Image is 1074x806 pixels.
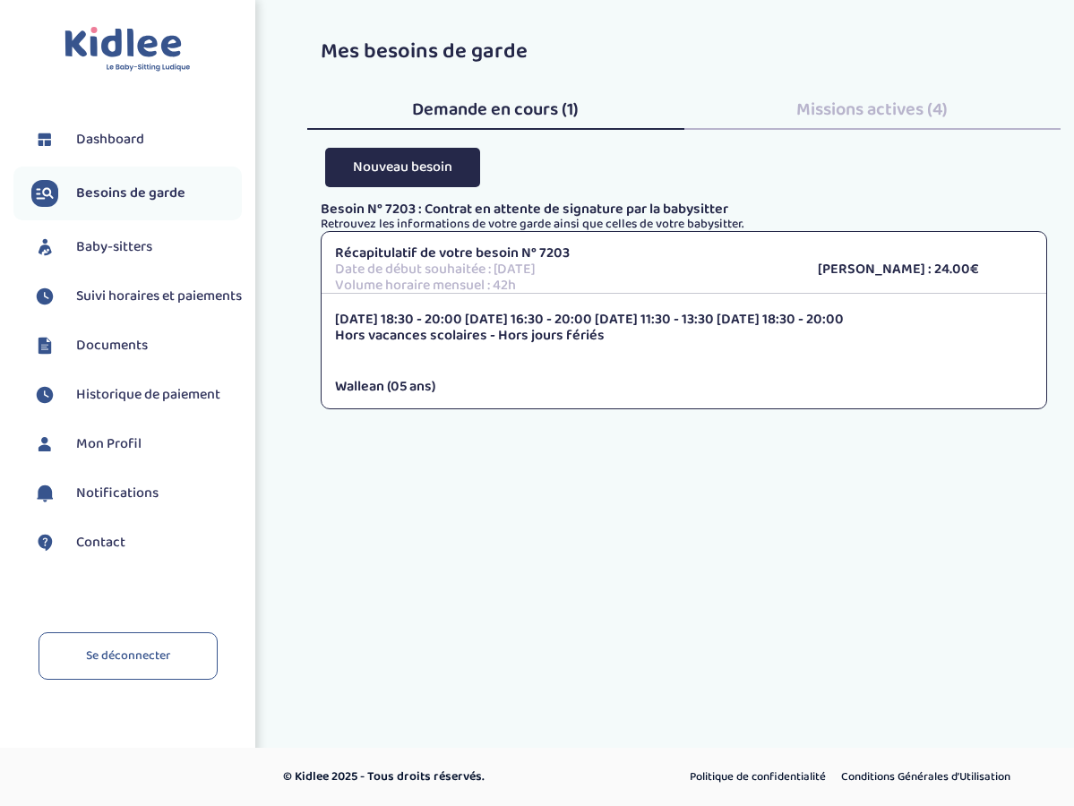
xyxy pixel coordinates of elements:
span: Documents [76,335,148,356]
a: Notifications [31,480,242,507]
span: Suivi horaires et paiements [76,286,242,307]
a: Besoins de garde [31,180,242,207]
img: babysitters.svg [31,234,58,261]
a: Baby-sitters [31,234,242,261]
a: Suivi horaires et paiements [31,283,242,310]
img: logo.svg [64,27,191,73]
img: notification.svg [31,480,58,507]
a: Contact [31,529,242,556]
img: contact.svg [31,529,58,556]
span: Notifications [76,483,159,504]
img: besoin.svg [31,180,58,207]
p: Date de début souhaitée : [DATE] [335,262,791,278]
p: Volume horaire mensuel : 42h [335,278,791,294]
p: Besoin N° 7203 : Contrat en attente de signature par la babysitter [321,201,1047,218]
p: Récapitulatif de votre besoin N° 7203 [335,245,791,262]
img: documents.svg [31,332,58,359]
a: Mon Profil [31,431,242,458]
span: Historique de paiement [76,384,220,406]
p: Retrouvez les informations de votre garde ainsi que celles de votre babysitter. [321,218,1047,231]
p: [DATE] 18:30 - 20:00 [DATE] 16:30 - 20:00 [DATE] 11:30 - 13:30 [DATE] 18:30 - 20:00 [335,312,1033,328]
a: Politique de confidentialité [683,766,832,789]
img: suivihoraire.svg [31,283,58,310]
a: Documents [31,332,242,359]
span: Wallean (05 ans) [335,375,435,398]
p: [PERSON_NAME] : 24.00€ [818,262,1033,278]
button: Nouveau besoin [325,148,480,186]
span: Mes besoins de garde [321,34,528,69]
p: © Kidlee 2025 - Tous droits réservés. [283,767,614,786]
span: Baby-sitters [76,236,152,258]
span: Contact [76,532,125,553]
a: Historique de paiement [31,382,242,408]
span: Dashboard [76,129,144,150]
a: Se déconnecter [39,632,218,680]
a: Dashboard [31,126,242,153]
img: suivihoraire.svg [31,382,58,408]
img: dashboard.svg [31,126,58,153]
span: Demande en cours (1) [412,95,579,124]
span: Mon Profil [76,433,142,455]
img: profil.svg [31,431,58,458]
span: Besoins de garde [76,183,185,204]
span: Missions actives (4) [796,95,948,124]
a: Conditions Générales d’Utilisation [835,766,1017,789]
p: Hors vacances scolaires - Hors jours fériés [335,328,1033,344]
